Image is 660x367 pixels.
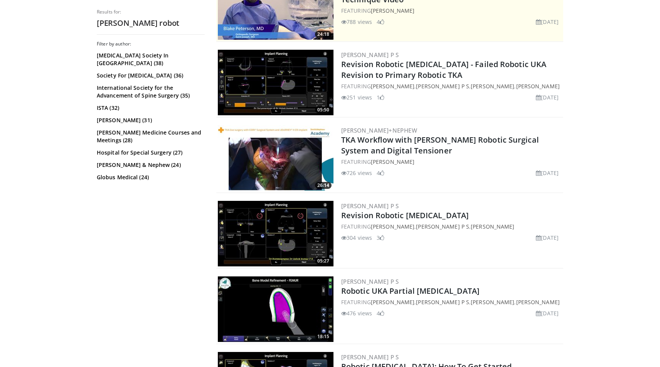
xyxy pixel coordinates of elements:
[371,298,414,306] a: [PERSON_NAME]
[341,353,399,361] a: [PERSON_NAME] P S
[97,52,203,67] a: [MEDICAL_DATA] Society In [GEOGRAPHIC_DATA] (38)
[218,276,333,342] img: 6985ffc1-4173-4b09-ad5f-6e1ed128e3de.300x170_q85_crop-smart_upscale.jpg
[341,202,399,210] a: [PERSON_NAME] P S
[97,116,203,124] a: [PERSON_NAME] (31)
[371,158,414,165] a: [PERSON_NAME]
[341,222,562,231] div: FEATURING , ,
[97,149,203,157] a: Hospital for Special Surgery (27)
[97,104,203,112] a: ISTA (32)
[315,182,332,189] span: 26:14
[341,93,372,101] li: 251 views
[341,59,546,80] a: Revision Robotic [MEDICAL_DATA] - Failed Robotic UKA Revision to Primary Robotic TKA
[341,82,562,90] div: FEATURING , , ,
[341,278,399,285] a: [PERSON_NAME] P S
[218,201,333,266] img: 7ae32f6b-bee0-4c1b-b64f-025e2f67f344.300x170_q85_crop-smart_upscale.jpg
[97,18,205,28] h2: [PERSON_NAME] robot
[377,18,384,26] li: 4
[536,169,559,177] li: [DATE]
[97,161,203,169] a: [PERSON_NAME] & Nephew (24)
[516,82,560,90] a: [PERSON_NAME]
[371,7,414,14] a: [PERSON_NAME]
[377,234,384,242] li: 3
[218,125,333,191] a: 26:14
[341,210,469,221] a: Revision Robotic [MEDICAL_DATA]
[341,51,399,59] a: [PERSON_NAME] P S
[516,298,560,306] a: [PERSON_NAME]
[218,125,333,191] img: a66a0e72-84e9-4e46-8aab-74d70f528821.300x170_q85_crop-smart_upscale.jpg
[218,201,333,266] a: 05:27
[471,298,514,306] a: [PERSON_NAME]
[416,298,469,306] a: [PERSON_NAME] P S
[315,258,332,264] span: 05:27
[341,309,372,317] li: 476 views
[471,82,514,90] a: [PERSON_NAME]
[97,9,205,15] p: Results for:
[218,50,333,115] img: 5b6537d0-fef7-4876-9a74-ec9572752661.300x170_q85_crop-smart_upscale.jpg
[97,173,203,181] a: Globus Medical (24)
[341,234,372,242] li: 304 views
[371,82,414,90] a: [PERSON_NAME]
[97,129,203,144] a: [PERSON_NAME] Medicine Courses and Meetings (28)
[97,41,205,47] h3: Filter by author:
[341,126,417,134] a: [PERSON_NAME]+Nephew
[218,276,333,342] a: 18:15
[218,50,333,115] a: 05:50
[377,309,384,317] li: 4
[536,234,559,242] li: [DATE]
[341,298,562,306] div: FEATURING , , ,
[315,31,332,38] span: 24:18
[416,82,469,90] a: [PERSON_NAME] P S
[341,286,480,296] a: Robotic UKA Partial [MEDICAL_DATA]
[341,18,372,26] li: 788 views
[536,309,559,317] li: [DATE]
[315,333,332,340] span: 18:15
[315,106,332,113] span: 05:50
[341,135,539,156] a: TKA Workflow with [PERSON_NAME] Robotic Surgical System and Digital Tensioner
[341,158,562,166] div: FEATURING
[377,169,384,177] li: 4
[371,223,414,230] a: [PERSON_NAME]
[341,7,562,15] div: FEATURING
[536,18,559,26] li: [DATE]
[341,169,372,177] li: 726 views
[471,223,514,230] a: [PERSON_NAME]
[97,72,203,79] a: Society For [MEDICAL_DATA] (36)
[536,93,559,101] li: [DATE]
[416,223,469,230] a: [PERSON_NAME] P S
[377,93,384,101] li: 1
[97,84,203,99] a: International Society for the Advancement of Spine Surgery (35)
